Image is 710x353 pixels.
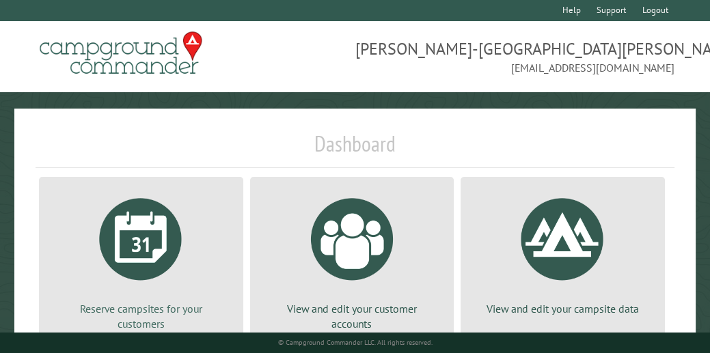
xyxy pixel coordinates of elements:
[477,188,648,316] a: View and edit your campsite data
[267,188,438,332] a: View and edit your customer accounts
[477,301,648,316] p: View and edit your campsite data
[55,301,227,332] p: Reserve campsites for your customers
[355,38,675,76] span: [PERSON_NAME]-[GEOGRAPHIC_DATA][PERSON_NAME] [EMAIL_ADDRESS][DOMAIN_NAME]
[36,130,674,168] h1: Dashboard
[267,301,438,332] p: View and edit your customer accounts
[36,27,206,80] img: Campground Commander
[55,188,227,332] a: Reserve campsites for your customers
[278,338,433,347] small: © Campground Commander LLC. All rights reserved.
